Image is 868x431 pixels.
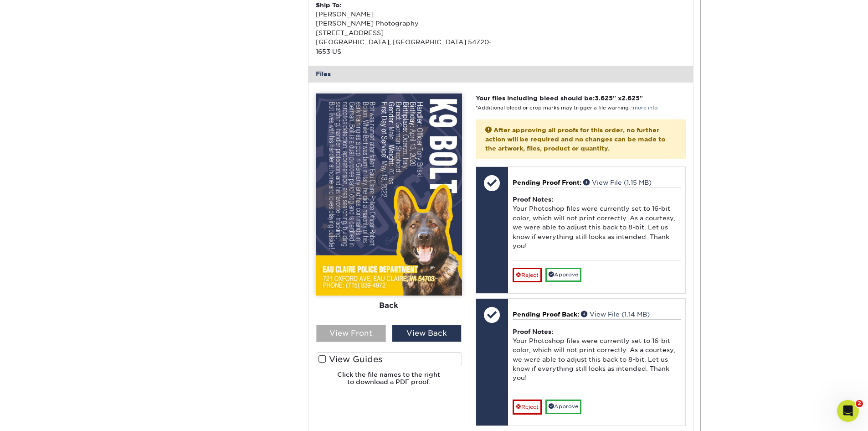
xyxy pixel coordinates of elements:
strong: After approving all proofs for this order, no further action will be required and no changes can ... [485,126,665,152]
div: [PERSON_NAME] [PERSON_NAME] Photography [STREET_ADDRESS] [GEOGRAPHIC_DATA], [GEOGRAPHIC_DATA] 547... [316,0,501,56]
span: Pending Proof Back: [513,311,579,318]
div: Your Photoshop files were currently set to 16-bit color, which will not print correctly. As a cou... [513,187,681,260]
strong: Proof Notes: [513,328,553,335]
a: Approve [545,268,581,282]
a: Approve [545,400,581,414]
span: 3.625 [595,94,613,102]
span: Pending Proof Front: [513,179,581,186]
a: Reject [513,268,542,282]
a: more info [633,105,657,111]
span: 2 [856,400,863,407]
strong: Proof Notes: [513,196,553,203]
div: Your Photoshop files were currently set to 16-bit color, which will not print correctly. As a cou... [513,319,681,392]
a: View File (1.15 MB) [583,179,652,186]
span: 2.625 [621,94,640,102]
iframe: Intercom live chat [837,400,859,422]
div: Back [316,296,462,316]
strong: Ship To: [316,1,341,9]
strong: Your files including bleed should be: " x " [476,94,643,102]
a: View File (1.14 MB) [581,311,650,318]
label: View Guides [316,352,462,366]
div: View Back [392,325,462,342]
h6: Click the file names to the right to download a PDF proof. [316,371,462,393]
div: Files [308,66,693,82]
a: Reject [513,400,542,414]
div: View Front [316,325,386,342]
small: *Additional bleed or crop marks may trigger a file warning – [476,105,657,111]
